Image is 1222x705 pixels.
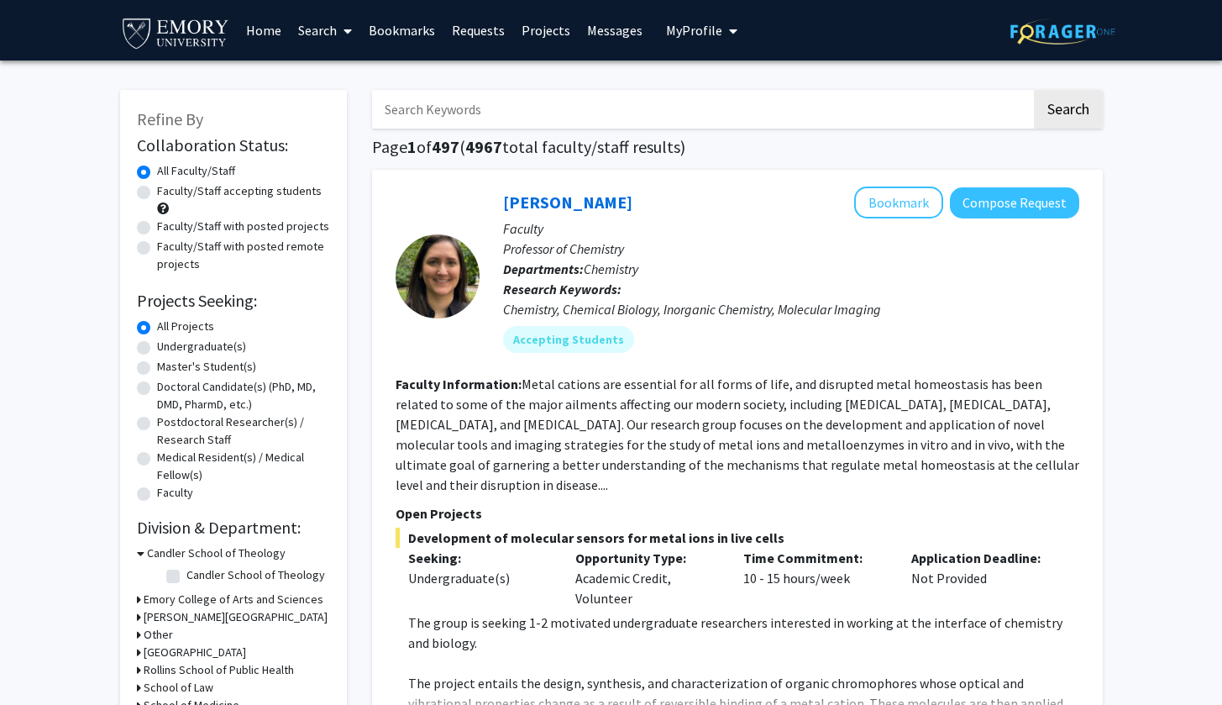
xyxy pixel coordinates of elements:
[408,548,551,568] p: Seeking:
[731,548,899,608] div: 10 - 15 hours/week
[396,528,1079,548] span: Development of molecular sensors for metal ions in live cells
[157,238,330,273] label: Faculty/Staff with posted remote projects
[743,548,886,568] p: Time Commitment:
[360,1,443,60] a: Bookmarks
[157,484,193,502] label: Faculty
[408,613,1079,653] p: The group is seeking 1-2 motivated undergraduate researchers interested in working at the interfa...
[147,545,286,562] h3: Candler School of Theology
[186,566,325,584] label: Candler School of Theology
[157,318,214,335] label: All Projects
[407,136,417,157] span: 1
[911,548,1054,568] p: Application Deadline:
[157,182,322,200] label: Faculty/Staff accepting students
[157,449,330,484] label: Medical Resident(s) / Medical Fellow(s)
[1010,18,1115,45] img: ForagerOne Logo
[396,376,522,392] b: Faculty Information:
[290,1,360,60] a: Search
[144,644,246,661] h3: [GEOGRAPHIC_DATA]
[666,22,722,39] span: My Profile
[950,187,1079,218] button: Compose Request to Daniela Buccella
[584,260,638,277] span: Chemistry
[120,13,232,51] img: Emory University Logo
[575,548,718,568] p: Opportunity Type:
[157,358,256,376] label: Master's Student(s)
[503,260,584,277] b: Departments:
[396,503,1079,523] p: Open Projects
[144,679,213,697] h3: School of Law
[372,90,1031,129] input: Search Keywords
[238,1,290,60] a: Home
[137,291,330,311] h2: Projects Seeking:
[503,299,1079,319] div: Chemistry, Chemical Biology, Inorganic Chemistry, Molecular Imaging
[513,1,579,60] a: Projects
[465,136,502,157] span: 4967
[503,192,632,213] a: [PERSON_NAME]
[144,626,173,644] h3: Other
[137,135,330,155] h2: Collaboration Status:
[157,413,330,449] label: Postdoctoral Researcher(s) / Research Staff
[563,548,731,608] div: Academic Credit, Volunteer
[157,338,246,355] label: Undergraduate(s)
[372,137,1103,157] h1: Page of ( total faculty/staff results)
[408,568,551,588] div: Undergraduate(s)
[13,629,71,692] iframe: Chat
[432,136,459,157] span: 497
[443,1,513,60] a: Requests
[503,218,1079,239] p: Faculty
[503,281,621,297] b: Research Keywords:
[144,608,328,626] h3: [PERSON_NAME][GEOGRAPHIC_DATA]
[157,378,330,413] label: Doctoral Candidate(s) (PhD, MD, DMD, PharmD, etc.)
[1034,90,1103,129] button: Search
[899,548,1067,608] div: Not Provided
[396,376,1079,493] fg-read-more: Metal cations are essential for all forms of life, and disrupted metal homeostasis has been relat...
[137,518,330,538] h2: Division & Department:
[144,661,294,679] h3: Rollins School of Public Health
[144,591,323,608] h3: Emory College of Arts and Sciences
[503,326,634,353] mat-chip: Accepting Students
[157,162,235,180] label: All Faculty/Staff
[503,239,1079,259] p: Professor of Chemistry
[137,108,203,129] span: Refine By
[157,218,329,235] label: Faculty/Staff with posted projects
[579,1,651,60] a: Messages
[854,187,943,218] button: Add Daniela Buccella to Bookmarks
